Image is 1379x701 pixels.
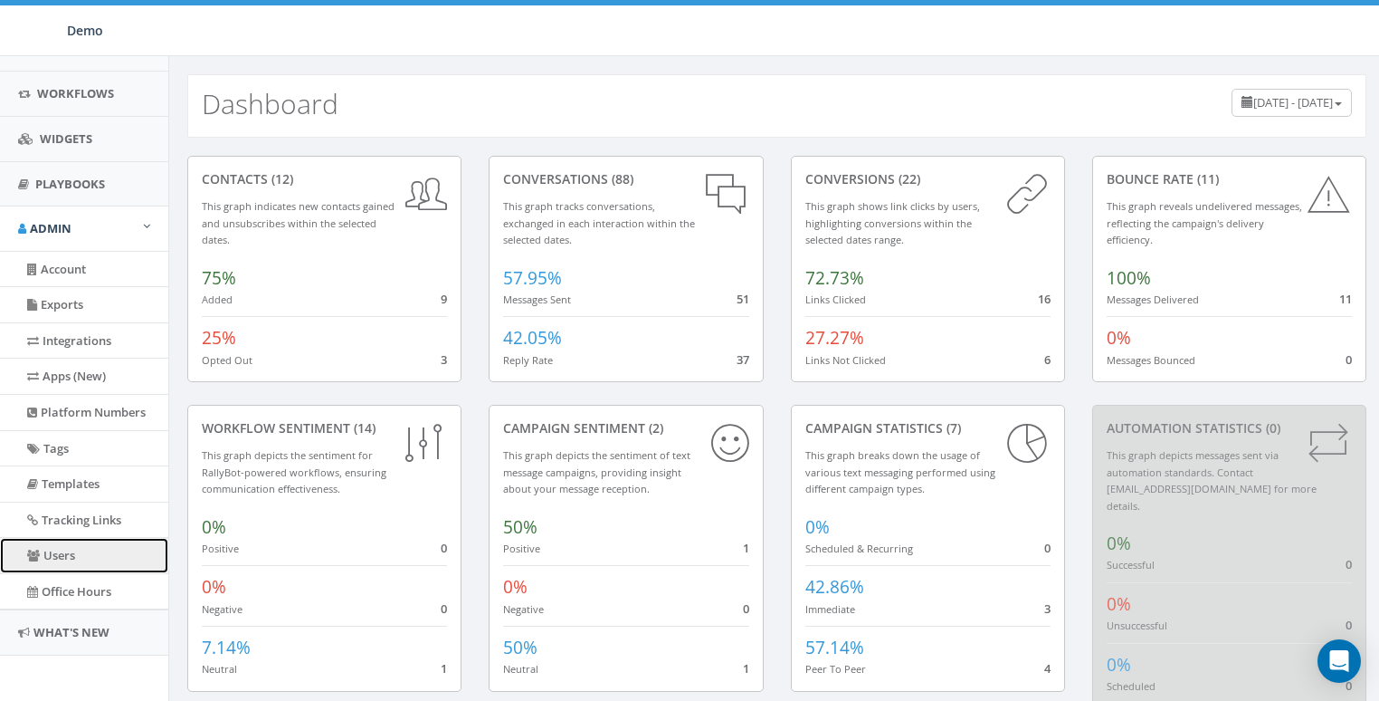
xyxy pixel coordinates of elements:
[805,326,864,350] span: 27.27%
[202,266,236,290] span: 75%
[202,575,226,599] span: 0%
[1107,592,1131,616] span: 0%
[30,220,71,236] span: Admin
[202,170,447,188] div: contacts
[943,419,961,437] span: (7)
[608,170,633,187] span: (88)
[503,170,748,188] div: conversations
[1253,94,1333,110] span: [DATE] - [DATE]
[202,542,239,555] small: Positive
[503,353,553,367] small: Reply Rate
[1346,677,1352,694] span: 0
[805,515,830,539] span: 0%
[1339,291,1352,307] span: 11
[1044,600,1051,617] span: 3
[805,353,886,367] small: Links Not Clicked
[1107,293,1199,306] small: Messages Delivered
[202,89,338,119] h2: Dashboard
[503,542,540,555] small: Positive
[67,22,103,39] span: Demo
[805,542,913,555] small: Scheduled & Recurring
[441,351,447,368] span: 3
[805,170,1051,188] div: conversions
[1107,532,1131,555] span: 0%
[202,293,233,306] small: Added
[202,448,386,495] small: This graph depicts the sentiment for RallyBot-powered workflows, ensuring communication effective...
[805,448,995,495] small: This graph breaks down the usage of various text messaging performed using different campaign types.
[1194,170,1219,187] span: (11)
[37,85,114,101] span: Workflows
[503,326,562,350] span: 42.05%
[1107,266,1151,290] span: 100%
[805,293,866,306] small: Links Clicked
[805,199,980,246] small: This graph shows link clicks by users, highlighting conversions within the selected dates range.
[805,266,864,290] span: 72.73%
[503,515,537,539] span: 50%
[40,130,92,147] span: Widgets
[743,660,749,677] span: 1
[202,199,395,246] small: This graph indicates new contacts gained and unsubscribes within the selected dates.
[202,419,447,437] div: Workflow Sentiment
[1317,639,1361,683] div: Open Intercom Messenger
[503,662,538,676] small: Neutral
[202,515,226,539] span: 0%
[1107,679,1156,693] small: Scheduled
[805,636,864,659] span: 57.14%
[33,624,109,640] span: What's New
[35,176,105,192] span: Playbooks
[1044,351,1051,368] span: 6
[805,602,855,616] small: Immediate
[503,419,748,437] div: Campaign Sentiment
[1346,617,1352,633] span: 0
[1107,353,1195,367] small: Messages Bounced
[1107,419,1352,437] div: Automation Statistics
[503,575,528,599] span: 0%
[805,662,866,676] small: Peer To Peer
[1044,660,1051,677] span: 4
[202,353,252,367] small: Opted Out
[350,419,376,437] span: (14)
[1107,558,1155,571] small: Successful
[503,266,562,290] span: 57.95%
[805,419,1051,437] div: Campaign Statistics
[737,291,749,307] span: 51
[1107,619,1167,632] small: Unsuccessful
[805,575,864,599] span: 42.86%
[202,326,236,350] span: 25%
[1107,448,1317,513] small: This graph depicts messages sent via automation standards. Contact [EMAIL_ADDRESS][DOMAIN_NAME] f...
[1107,326,1131,350] span: 0%
[895,170,920,187] span: (22)
[268,170,293,187] span: (12)
[503,293,571,306] small: Messages Sent
[503,636,537,659] span: 50%
[503,199,695,246] small: This graph tracks conversations, exchanged in each interaction within the selected dates.
[1038,291,1051,307] span: 16
[1107,170,1352,188] div: Bounce Rate
[441,600,447,617] span: 0
[503,448,690,495] small: This graph depicts the sentiment of text message campaigns, providing insight about your message ...
[743,540,749,556] span: 1
[1346,351,1352,368] span: 0
[441,291,447,307] span: 9
[36,41,106,57] span: Campaigns
[202,602,243,616] small: Negative
[503,602,544,616] small: Negative
[737,351,749,368] span: 37
[743,600,749,617] span: 0
[202,636,251,659] span: 7.14%
[1107,199,1302,246] small: This graph reveals undelivered messages, reflecting the campaign's delivery efficiency.
[441,660,447,677] span: 1
[1044,540,1051,556] span: 0
[1107,653,1131,677] span: 0%
[1262,419,1280,437] span: (0)
[202,662,237,676] small: Neutral
[441,540,447,556] span: 0
[645,419,663,437] span: (2)
[1346,556,1352,572] span: 0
